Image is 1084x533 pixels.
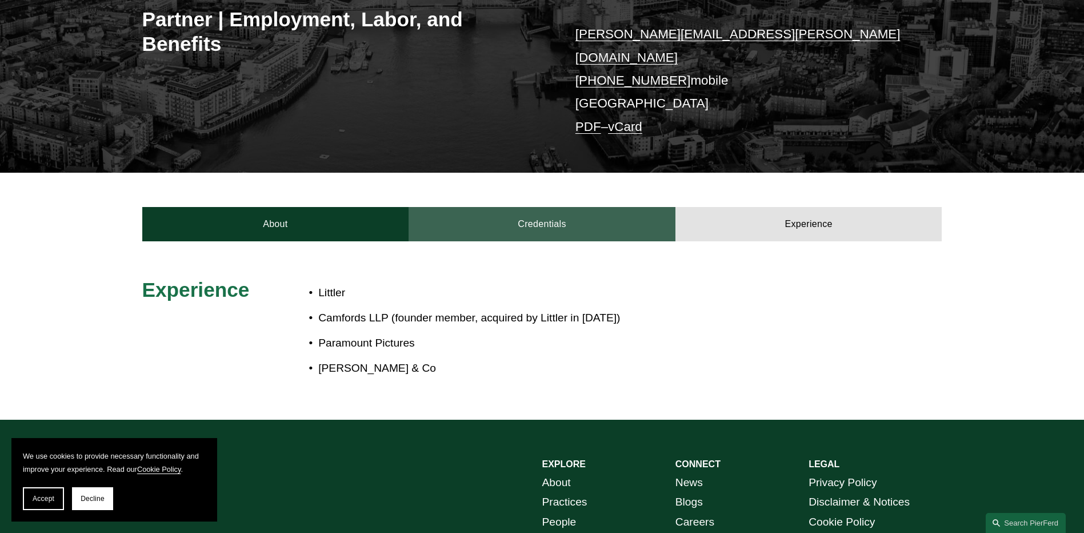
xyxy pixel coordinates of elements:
[11,438,217,522] section: Cookie banner
[318,308,842,328] p: Camfords LLP (founder member, acquired by Littler in [DATE])
[23,450,206,476] p: We use cookies to provide necessary functionality and improve your experience. Read our .
[575,120,601,134] a: PDF
[542,492,587,512] a: Practices
[542,459,586,469] strong: EXPLORE
[675,512,714,532] a: Careers
[575,23,909,138] p: mobile [GEOGRAPHIC_DATA] –
[608,120,642,134] a: vCard
[575,73,691,87] a: [PHONE_NUMBER]
[542,512,577,532] a: People
[675,459,721,469] strong: CONNECT
[809,512,875,532] a: Cookie Policy
[142,7,542,57] h3: Partner | Employment, Labor, and Benefits
[318,359,842,379] p: [PERSON_NAME] & Co
[33,495,54,503] span: Accept
[409,207,675,241] a: Credentials
[142,207,409,241] a: About
[542,473,571,493] a: About
[318,283,842,303] p: Littler
[809,473,877,493] a: Privacy Policy
[675,492,703,512] a: Blogs
[23,487,64,510] button: Accept
[81,495,105,503] span: Decline
[575,27,901,64] a: [PERSON_NAME][EMAIL_ADDRESS][PERSON_NAME][DOMAIN_NAME]
[72,487,113,510] button: Decline
[986,513,1066,533] a: Search this site
[809,492,910,512] a: Disclaimer & Notices
[137,465,181,474] a: Cookie Policy
[809,459,839,469] strong: LEGAL
[675,207,942,241] a: Experience
[675,473,703,493] a: News
[318,333,842,353] p: Paramount Pictures
[142,279,250,301] span: Experience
